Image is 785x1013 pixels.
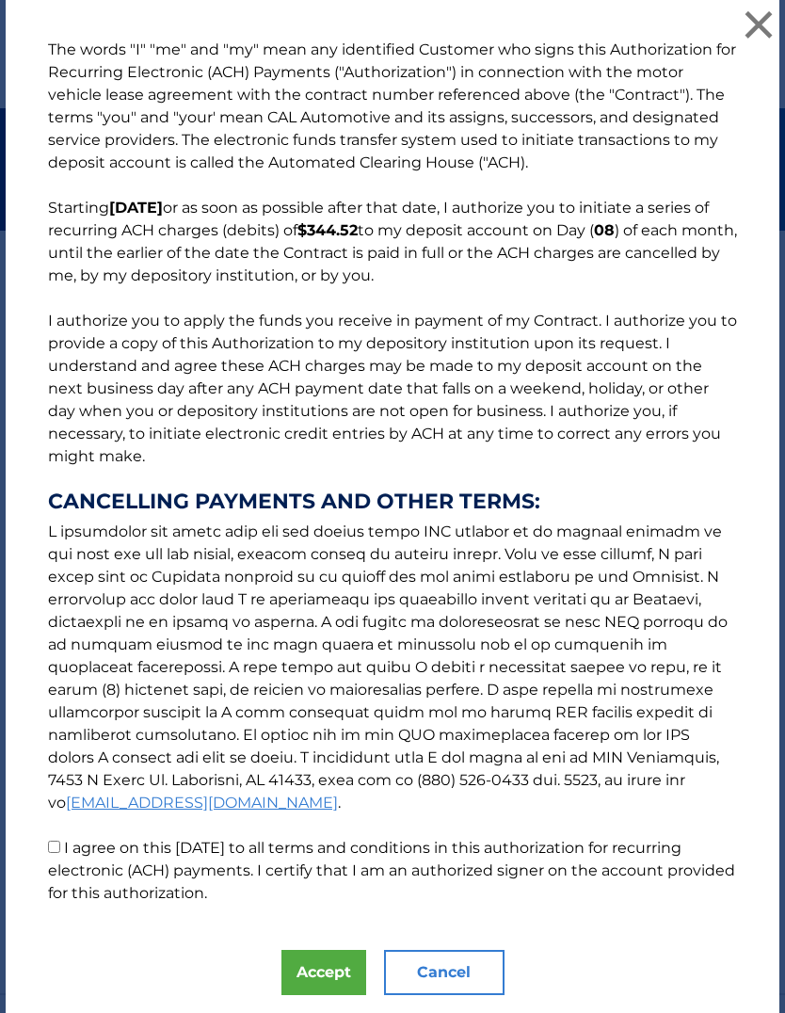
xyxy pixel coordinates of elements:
[384,950,505,995] button: Cancel
[594,221,615,239] b: 08
[281,950,366,995] button: Accept
[297,221,358,239] b: $344.52
[109,199,163,217] b: [DATE]
[48,490,737,513] strong: CANCELLING PAYMENTS AND OTHER TERMS:
[66,794,338,812] a: [EMAIL_ADDRESS][DOMAIN_NAME]
[48,839,735,902] label: I agree on this [DATE] to all terms and conditions in this authorization for recurring electronic...
[29,39,756,905] p: The words "I" "me" and "my" mean any identified Customer who signs this Authorization for Recurri...
[740,6,777,43] button: ×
